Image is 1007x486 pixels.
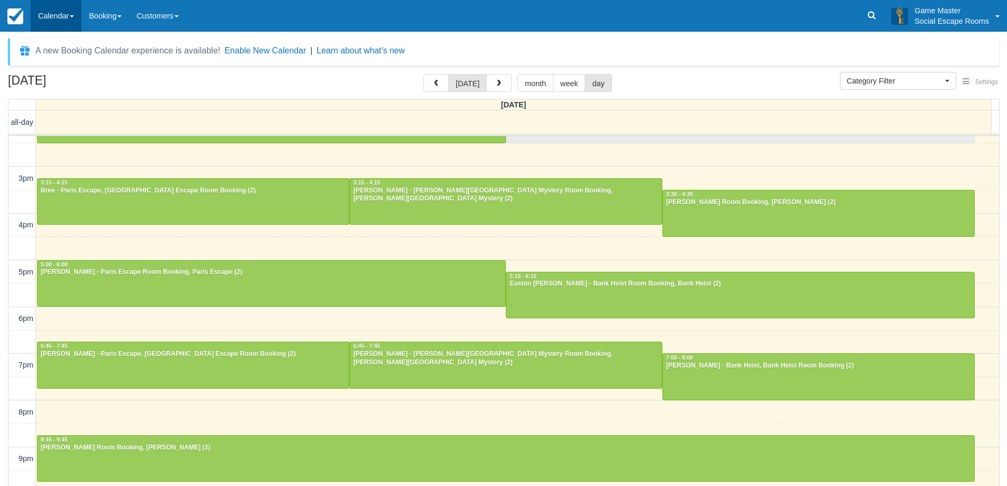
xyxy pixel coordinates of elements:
a: 6:45 - 7:45[PERSON_NAME] - Paris Escape, [GEOGRAPHIC_DATA] Escape Room Booking (2) [37,342,349,388]
a: 3:15 - 4:15[PERSON_NAME] - [PERSON_NAME][GEOGRAPHIC_DATA] Mystery Room Booking, [PERSON_NAME][GEO... [349,178,662,225]
div: [PERSON_NAME] - Paris Escape Room Booking, Paris Escape (2) [40,268,503,277]
span: all-day [11,118,33,126]
img: A3 [891,7,908,24]
a: 6:45 - 7:45[PERSON_NAME] - [PERSON_NAME][GEOGRAPHIC_DATA] Mystery Room Booking, [PERSON_NAME][GEO... [349,342,662,388]
div: [PERSON_NAME] Room Booking, [PERSON_NAME] (2) [666,198,972,207]
span: 9pm [19,454,33,463]
a: 8:45 - 9:45[PERSON_NAME] Room Booking, [PERSON_NAME] (2) [37,435,975,482]
span: 5:00 - 6:00 [41,262,68,268]
span: 5:15 - 6:15 [510,273,537,279]
span: 5pm [19,268,33,276]
div: Easton [PERSON_NAME] - Bank Heist Room Booking, Bank Heist (2) [509,280,972,288]
h2: [DATE] [8,74,142,94]
span: 6pm [19,314,33,323]
div: [PERSON_NAME] - [PERSON_NAME][GEOGRAPHIC_DATA] Mystery Room Booking, [PERSON_NAME][GEOGRAPHIC_DAT... [353,187,659,204]
a: 3:30 - 4:30[PERSON_NAME] Room Booking, [PERSON_NAME] (2) [662,190,975,236]
button: Settings [956,75,1004,90]
button: Category Filter [840,72,956,90]
span: 7pm [19,361,33,369]
button: day [585,74,612,92]
div: [PERSON_NAME] Room Booking, [PERSON_NAME] (2) [40,444,972,452]
a: 7:00 - 8:00[PERSON_NAME] - Bank Heist, Bank Heist Room Booking (2) [662,353,975,400]
a: 5:15 - 6:15Easton [PERSON_NAME] - Bank Heist Room Booking, Bank Heist (2) [506,272,975,318]
a: 3:15 - 4:15Bree - Paris Escape, [GEOGRAPHIC_DATA] Escape Room Booking (2) [37,178,349,225]
div: Bree - Paris Escape, [GEOGRAPHIC_DATA] Escape Room Booking (2) [40,187,346,195]
span: | [310,46,312,55]
div: A new Booking Calendar experience is available! [35,44,220,57]
img: checkfront-main-nav-mini-logo.png [7,8,23,24]
span: 3:15 - 4:15 [353,180,380,186]
button: [DATE] [448,74,487,92]
span: [DATE] [501,100,526,109]
span: 7:00 - 8:00 [666,355,693,361]
span: 8:45 - 9:45 [41,437,68,443]
a: Learn about what's new [317,46,405,55]
div: [PERSON_NAME] - Bank Heist, Bank Heist Room Booking (2) [666,362,972,370]
span: 3:30 - 4:30 [666,191,693,197]
span: Settings [975,78,998,86]
span: 6:45 - 7:45 [353,343,380,349]
button: Enable New Calendar [225,45,306,56]
span: 3:15 - 4:15 [41,180,68,186]
span: 3pm [19,174,33,182]
span: 8pm [19,408,33,416]
button: month [518,74,553,92]
span: 4pm [19,221,33,229]
button: week [553,74,586,92]
a: 5:00 - 6:00[PERSON_NAME] - Paris Escape Room Booking, Paris Escape (2) [37,260,506,307]
p: Social Escape Rooms [914,16,989,26]
span: 6:45 - 7:45 [41,343,68,349]
p: Game Master [914,5,989,16]
span: Category Filter [847,76,943,86]
div: [PERSON_NAME] - [PERSON_NAME][GEOGRAPHIC_DATA] Mystery Room Booking, [PERSON_NAME][GEOGRAPHIC_DAT... [353,350,659,367]
div: [PERSON_NAME] - Paris Escape, [GEOGRAPHIC_DATA] Escape Room Booking (2) [40,350,346,359]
